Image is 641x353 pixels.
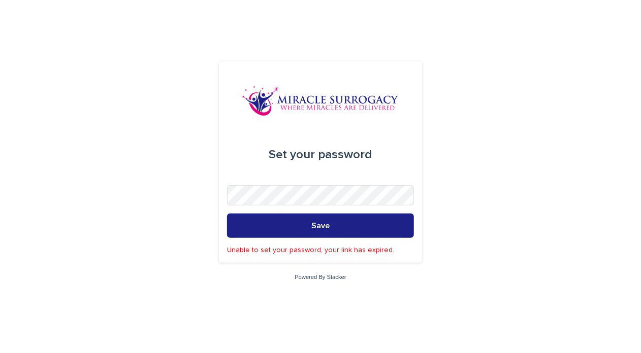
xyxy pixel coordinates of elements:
span: Save [311,222,330,230]
button: Save [227,214,414,238]
p: Unable to set your password, your link has expired. [227,246,414,255]
div: Set your password [269,140,372,169]
img: OiFFDOGZQuirLhrlO1ag [242,86,399,116]
a: Powered By Stacker [295,274,346,280]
